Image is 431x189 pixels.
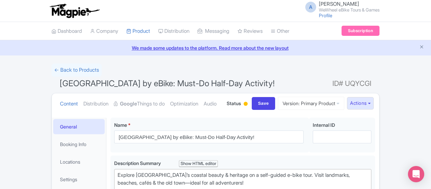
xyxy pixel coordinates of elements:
[252,97,275,110] input: Save
[242,99,249,110] div: Building
[319,13,332,18] a: Profile
[53,172,105,187] a: Settings
[313,122,335,128] span: Internal ID
[4,44,427,51] a: We made some updates to the platform. Read more about the new layout
[271,22,289,41] a: Other
[60,78,275,88] span: [GEOGRAPHIC_DATA] by eBike: Must-Do Half-Day Activity!
[114,122,127,128] span: Name
[408,166,424,182] div: Open Intercom Messenger
[114,160,162,166] span: Description Summary
[332,77,371,90] span: ID# UQYCGI
[90,22,118,41] a: Company
[126,22,150,41] a: Product
[204,93,217,115] a: Audio
[52,64,102,77] a: ← Back to Products
[198,22,229,41] a: Messaging
[53,154,105,169] a: Locations
[305,2,316,13] span: A
[342,26,379,36] a: Subscription
[319,8,379,12] small: WeWheel eBike Tours & Games
[319,1,359,7] span: [PERSON_NAME]
[158,22,189,41] a: Distribution
[53,119,105,134] a: General
[347,97,374,110] button: Actions
[238,22,263,41] a: Reviews
[48,3,101,18] img: logo-ab69f6fb50320c5b225c76a69d11143b.png
[278,97,344,110] a: Version: Primary Product
[301,1,379,12] a: A [PERSON_NAME] WeWheel eBike Tours & Games
[120,100,137,108] strong: Google
[170,93,198,115] a: Optimization
[227,100,241,107] span: Status
[60,93,78,115] a: Content
[53,137,105,152] a: Booking Info
[179,160,218,167] div: Show HTML editor
[52,22,82,41] a: Dashboard
[114,93,165,115] a: GoogleThings to do
[83,93,108,115] a: Distribution
[419,44,424,51] button: Close announcement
